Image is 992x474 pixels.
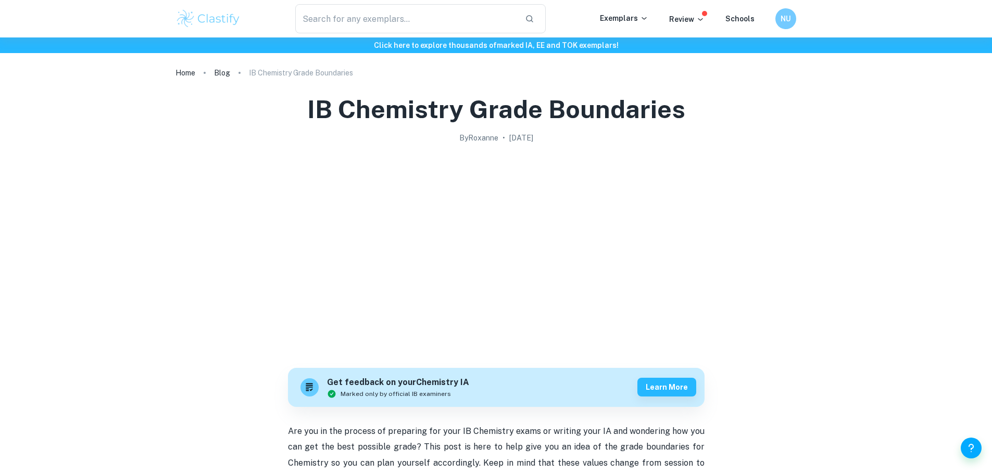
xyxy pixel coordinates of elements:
h2: [DATE] [509,132,533,144]
h6: NU [780,13,792,24]
a: Get feedback on yourChemistry IAMarked only by official IB examinersLearn more [288,368,705,407]
h6: Get feedback on your Chemistry IA [327,376,469,389]
img: Clastify logo [175,8,242,29]
h1: IB Chemistry Grade Boundaries [307,93,685,126]
button: Learn more [637,378,696,396]
button: Help and Feedback [961,438,982,458]
a: Blog [214,66,230,80]
h6: Click here to explore thousands of marked IA, EE and TOK exemplars ! [2,40,990,51]
input: Search for any exemplars... [295,4,517,33]
a: Schools [725,15,755,23]
img: IB Chemistry Grade Boundaries cover image [288,148,705,356]
a: Home [175,66,195,80]
h2: By Roxanne [459,132,498,144]
p: IB Chemistry Grade Boundaries [249,67,353,79]
p: Review [669,14,705,25]
span: Marked only by official IB examiners [341,389,451,399]
p: • [503,132,505,144]
p: Exemplars [600,12,648,24]
button: NU [775,8,796,29]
